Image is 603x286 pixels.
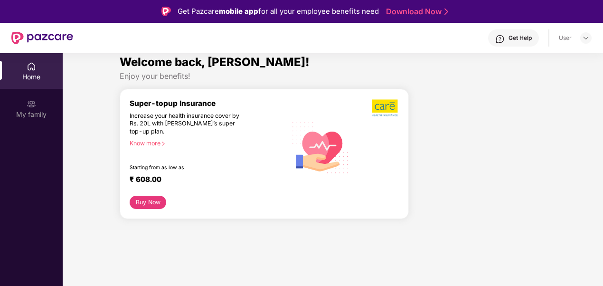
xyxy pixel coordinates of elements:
[509,34,532,42] div: Get Help
[27,99,36,109] img: svg+xml;base64,PHN2ZyB3aWR0aD0iMjAiIGhlaWdodD0iMjAiIHZpZXdCb3g9IjAgMCAyMCAyMCIgZmlsbD0ibm9uZSIgeG...
[11,32,73,44] img: New Pazcare Logo
[120,71,546,81] div: Enjoy your benefits!
[120,55,310,69] span: Welcome back, [PERSON_NAME]!
[27,62,36,71] img: svg+xml;base64,PHN2ZyBpZD0iSG9tZSIgeG1sbnM9Imh0dHA6Ly93d3cudzMub3JnLzIwMDAvc3ZnIiB3aWR0aD0iMjAiIG...
[582,34,590,42] img: svg+xml;base64,PHN2ZyBpZD0iRHJvcGRvd24tMzJ4MzIiIHhtbG5zPSJodHRwOi8vd3d3LnczLm9yZy8yMDAwL3N2ZyIgd2...
[444,7,448,17] img: Stroke
[130,164,246,171] div: Starting from as low as
[559,34,572,42] div: User
[130,112,246,136] div: Increase your health insurance cover by Rs. 20L with [PERSON_NAME]’s super top-up plan.
[495,34,505,44] img: svg+xml;base64,PHN2ZyBpZD0iSGVscC0zMngzMiIgeG1sbnM9Imh0dHA6Ly93d3cudzMub3JnLzIwMDAvc3ZnIiB3aWR0aD...
[130,175,277,186] div: ₹ 608.00
[386,7,445,17] a: Download Now
[372,99,399,117] img: b5dec4f62d2307b9de63beb79f102df3.png
[130,99,287,108] div: Super-topup Insurance
[161,7,171,16] img: Logo
[178,6,379,17] div: Get Pazcare for all your employee benefits need
[219,7,258,16] strong: mobile app
[130,196,166,209] button: Buy Now
[130,140,281,146] div: Know more
[160,141,166,146] span: right
[287,113,354,181] img: svg+xml;base64,PHN2ZyB4bWxucz0iaHR0cDovL3d3dy53My5vcmcvMjAwMC9zdmciIHhtbG5zOnhsaW5rPSJodHRwOi8vd3...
